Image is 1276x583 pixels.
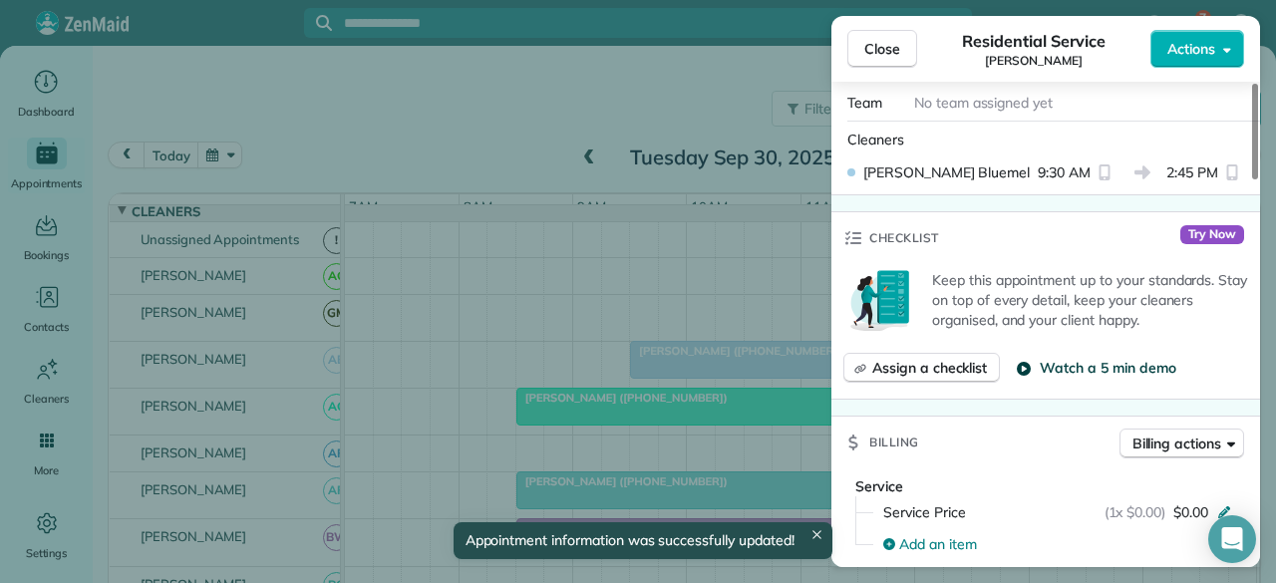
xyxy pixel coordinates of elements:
span: Service Price [883,502,966,522]
span: Checklist [869,228,939,248]
span: Service [855,477,903,495]
button: Service Price(1x $0.00)$0.00 [871,496,1244,528]
span: Add an item [899,534,977,554]
span: [PERSON_NAME] Bluemel [863,162,1030,182]
div: Open Intercom Messenger [1208,515,1256,563]
div: Appointment information was successfully updated! [453,522,831,559]
span: Residential Service [962,29,1105,53]
span: Close [864,39,900,59]
span: Actions [1167,39,1215,59]
span: $0.00 [1173,502,1208,522]
span: 2:45 PM [1166,162,1218,182]
span: Try Now [1180,225,1244,245]
span: Assign a checklist [872,358,987,378]
span: No team assigned yet [914,94,1053,112]
button: Assign a checklist [843,353,1000,383]
span: Billing actions [1132,434,1221,453]
span: Cleaners [847,131,904,148]
span: Team [847,94,882,112]
span: (1x $0.00) [1105,502,1166,522]
span: [PERSON_NAME] [985,53,1083,69]
span: 9:30 AM [1038,162,1091,182]
span: Watch a 5 min demo [1040,358,1175,378]
p: Keep this appointment up to your standards. Stay on top of every detail, keep your cleaners organ... [932,270,1248,330]
span: $0.00 [1179,565,1214,583]
button: Close [847,30,917,68]
button: Watch a 5 min demo [1016,358,1175,378]
span: Billing [869,433,919,452]
button: Add an item [871,528,1244,560]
